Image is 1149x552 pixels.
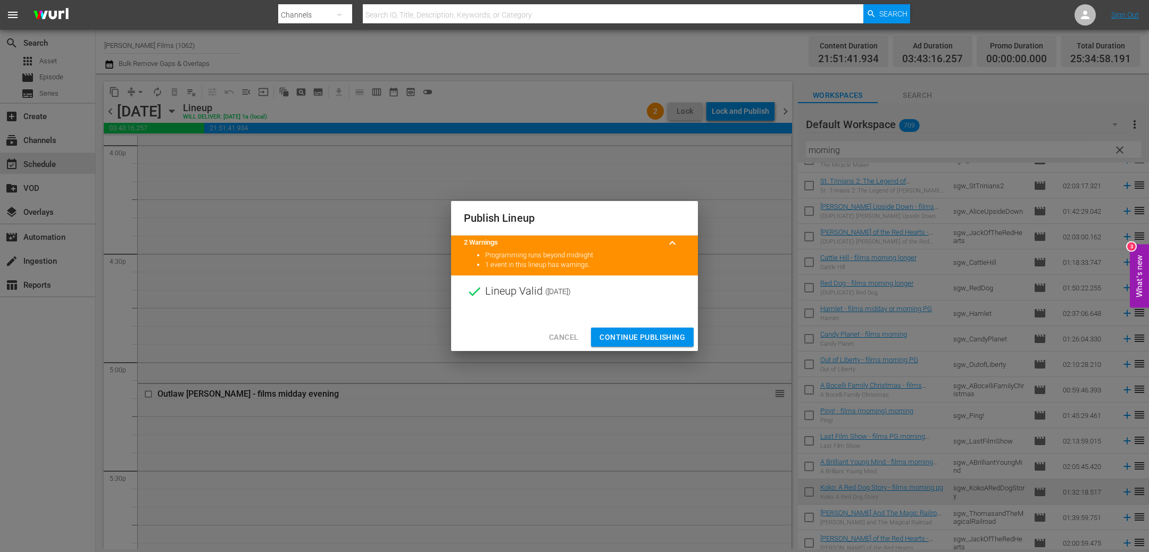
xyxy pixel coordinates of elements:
[660,230,685,256] button: keyboard_arrow_up
[600,331,685,344] span: Continue Publishing
[464,238,660,248] title: 2 Warnings
[451,275,698,307] div: Lineup Valid
[1127,242,1136,251] div: 3
[591,328,694,347] button: Continue Publishing
[540,328,587,347] button: Cancel
[26,3,77,28] img: ans4CAIJ8jUAAAAAAAAAAAAAAAAAAAAAAAAgQb4GAAAAAAAAAAAAAAAAAAAAAAAAJMjXAAAAAAAAAAAAAAAAAAAAAAAAgAT5G...
[485,250,685,261] li: Programming runs beyond midnight
[545,283,571,299] span: ( [DATE] )
[485,260,685,270] li: 1 event in this lineup has warnings.
[666,237,679,249] span: keyboard_arrow_up
[549,331,578,344] span: Cancel
[1111,11,1139,19] a: Sign Out
[1130,245,1149,308] button: Open Feedback Widget
[464,210,685,227] h2: Publish Lineup
[879,4,907,23] span: Search
[6,9,19,21] span: menu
